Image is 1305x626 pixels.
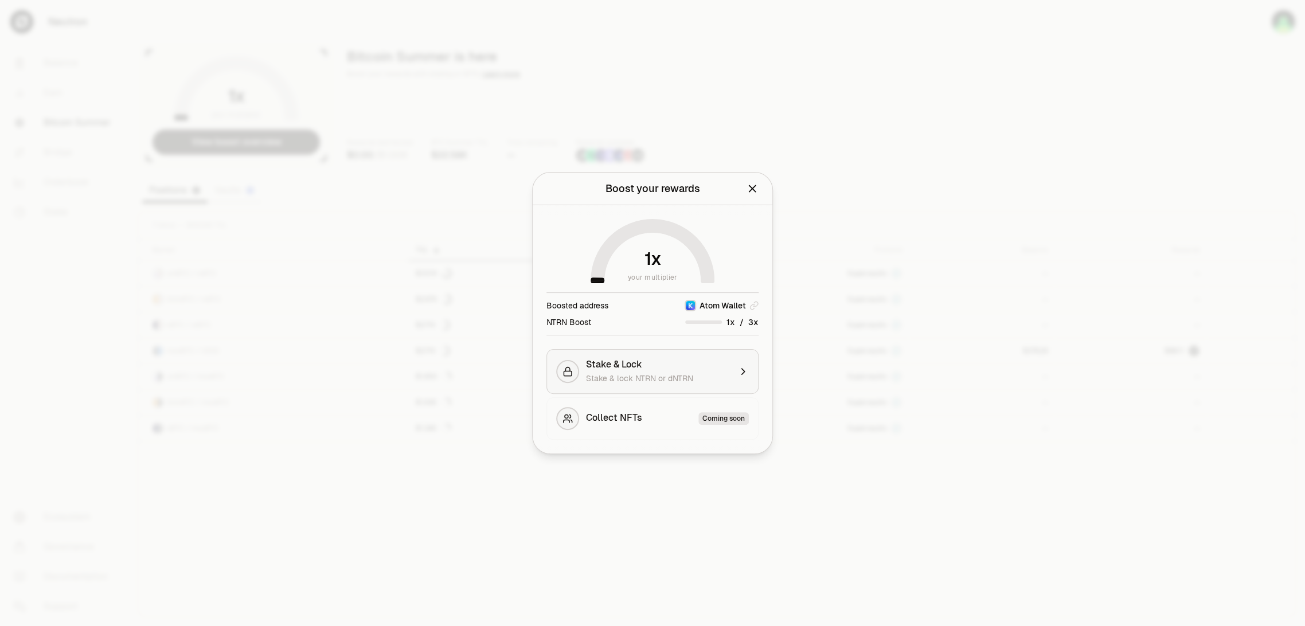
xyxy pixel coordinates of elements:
[685,300,759,311] button: KeplrAtom Wallet
[546,316,591,328] div: NTRN Boost
[700,300,746,311] span: Atom Wallet
[686,301,695,310] img: Keplr
[546,300,608,311] div: Boosted address
[546,349,759,394] button: Stake & LockStake & lock NTRN or dNTRN
[546,397,759,440] button: Collect NFTsComing soon
[586,373,693,384] span: Stake & lock NTRN or dNTRN
[586,412,642,425] span: Collect NFTs
[628,272,678,283] span: your multiplier
[746,181,759,197] button: Close
[698,412,749,425] div: Coming soon
[586,359,642,370] span: Stake & Lock
[605,181,700,197] div: Boost your rewards
[685,316,759,328] div: /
